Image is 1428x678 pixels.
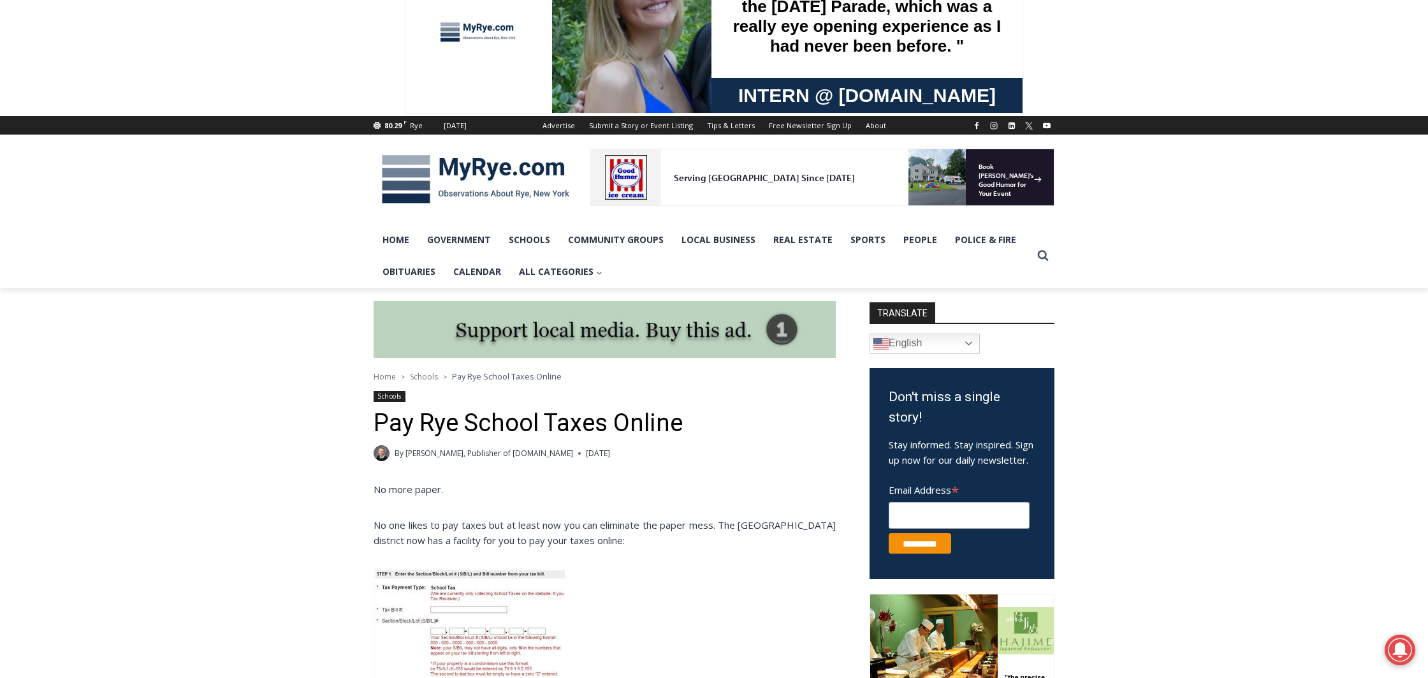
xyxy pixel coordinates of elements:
a: About [859,116,893,135]
a: Author image [374,445,390,461]
a: Book [PERSON_NAME]'s Good Humor for Your Event [379,4,460,58]
button: View Search Form [1031,244,1054,267]
img: support local media, buy this ad [374,301,836,358]
nav: Primary Navigation [374,224,1031,288]
a: Open Tues. - Sun. [PHONE_NUMBER] [1,128,128,159]
a: Instagram [986,118,1002,133]
a: Home [374,371,396,382]
img: en [873,336,889,351]
a: Free Newsletter Sign Up [762,116,859,135]
a: Schools [410,371,438,382]
a: Community Groups [559,224,673,256]
a: Facebook [969,118,984,133]
a: Local Business [673,224,764,256]
a: Submit a Story or Event Listing [582,116,700,135]
span: > [443,372,447,381]
label: Email Address [889,477,1030,500]
a: Government [418,224,500,256]
div: Serving [GEOGRAPHIC_DATA] Since [DATE] [84,23,315,35]
a: Linkedin [1004,118,1019,133]
span: Open Tues. - Sun. [PHONE_NUMBER] [4,131,125,180]
a: Schools [500,224,559,256]
strong: TRANSLATE [870,302,935,323]
a: People [894,224,946,256]
time: [DATE] [586,447,610,459]
nav: Secondary Navigation [535,116,893,135]
img: s_800_809a2aa2-bb6e-4add-8b5e-749ad0704c34.jpeg [309,1,385,58]
a: Police & Fire [946,224,1025,256]
div: "the precise, almost orchestrated movements of cutting and assembling sushi and [PERSON_NAME] mak... [131,80,181,152]
div: "[PERSON_NAME] and I covered the [DATE] Parade, which was a really eye opening experience as I ha... [322,1,602,124]
a: Advertise [535,116,582,135]
a: X [1021,118,1037,133]
a: Tips & Letters [700,116,762,135]
h4: Book [PERSON_NAME]'s Good Humor for Your Event [388,13,444,49]
a: [PERSON_NAME], Publisher of [DOMAIN_NAME] [405,448,573,459]
a: Obituaries [374,256,444,288]
a: Calendar [444,256,510,288]
a: Sports [841,224,894,256]
span: Intern @ [DOMAIN_NAME] [333,127,591,156]
a: Schools [374,391,405,402]
a: Intern @ [DOMAIN_NAME] [307,124,618,159]
span: F [404,119,407,126]
span: By [395,447,404,459]
h1: Pay Rye School Taxes Online [374,409,836,438]
button: Child menu of All Categories [510,256,611,288]
a: Real Estate [764,224,841,256]
a: English [870,334,980,354]
h3: Don't miss a single story! [889,387,1035,427]
span: > [401,372,405,381]
nav: Breadcrumbs [374,370,836,383]
span: 80.29 [384,121,402,130]
p: Stay informed. Stay inspired. Sign up now for our daily newsletter. [889,437,1035,468]
a: YouTube [1039,118,1054,133]
p: No one likes to pay taxes but at least now you can eliminate the paper mess. The [GEOGRAPHIC_DATA... [374,517,836,548]
p: No more paper. [374,482,836,497]
a: Home [374,224,418,256]
div: [DATE] [444,120,467,131]
img: MyRye.com [374,146,578,212]
span: Pay Rye School Taxes Online [452,371,562,382]
div: Rye [410,120,423,131]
